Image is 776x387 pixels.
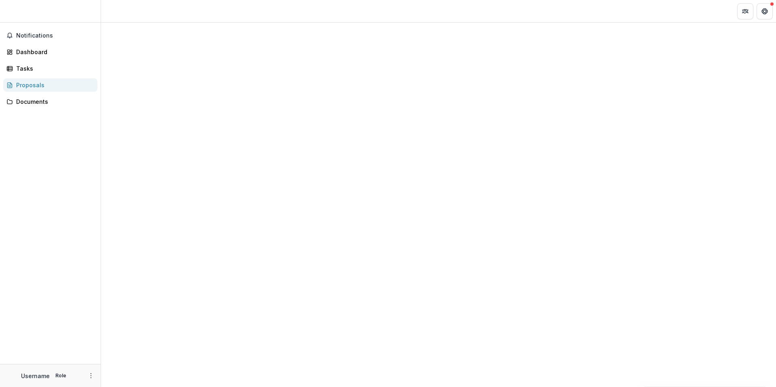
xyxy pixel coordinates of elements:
button: Partners [737,3,753,19]
a: Proposals [3,78,97,92]
span: Notifications [16,32,94,39]
p: Role [53,372,69,379]
a: Dashboard [3,45,97,59]
div: Dashboard [16,48,91,56]
a: Tasks [3,62,97,75]
p: Username [21,372,50,380]
div: Proposals [16,81,91,89]
button: Get Help [757,3,773,19]
div: Documents [16,97,91,106]
a: Documents [3,95,97,108]
div: Tasks [16,64,91,73]
button: Notifications [3,29,97,42]
button: More [86,371,96,381]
